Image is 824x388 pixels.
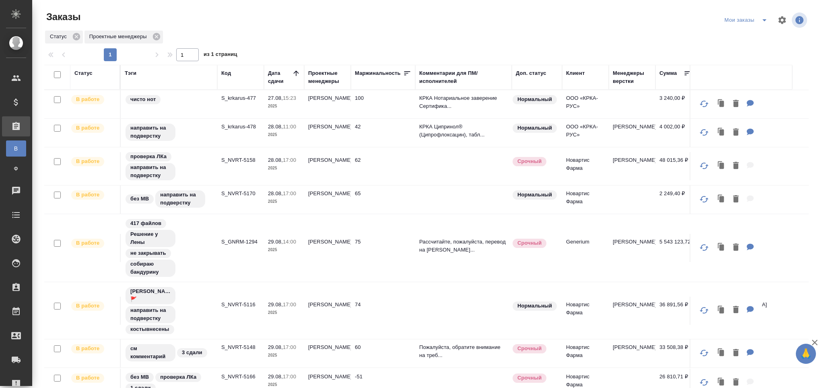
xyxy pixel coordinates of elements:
button: Клонировать [714,124,729,141]
p: Срочный [517,239,542,247]
div: Комментарии для ПМ/исполнителей [419,69,508,85]
button: Клонировать [714,345,729,361]
button: Удалить [729,96,743,112]
button: Клонировать [714,239,729,256]
button: Для ПМ: КРКА Нотариальное заверение Сертификата GMP ЛАБИАНА ЛАЙФ САЙЕНСИЗ, С.А. и Сертификата GMP... [743,96,758,112]
p: 28.08, [268,190,283,196]
p: В работе [76,345,99,353]
p: В работе [76,191,99,199]
td: [PERSON_NAME] [304,339,351,367]
button: Обновить [694,94,714,114]
td: 48 015,36 ₽ [655,152,696,180]
p: не закрывать [130,249,166,257]
td: [PERSON_NAME] [304,186,351,214]
p: 29.08, [268,239,283,245]
div: Статус [74,69,93,77]
span: Настроить таблицу [772,10,792,30]
div: Выставляется автоматически, если на указанный объем услуг необходимо больше времени в стандартном... [512,373,558,384]
p: собираю бандурину [130,260,171,276]
p: 28.08, [268,157,283,163]
button: Обновить [694,238,714,257]
p: Проектные менеджеры [89,33,150,41]
p: направить на подверстку [130,124,171,140]
p: Нормальный [517,95,552,103]
button: Удалить [729,239,743,256]
div: Оля Дмитриева 🚩, направить на подверстку, костывнесены [125,286,213,335]
p: Срочный [517,157,542,165]
div: Доп. статус [516,69,546,77]
p: ООО «КРКА-РУС» [566,94,605,110]
span: из 1 страниц [204,50,237,61]
p: S_NVRT-5158 [221,156,260,164]
p: 2025 [268,198,300,206]
div: Статус по умолчанию для стандартных заказов [512,123,558,134]
div: Выставляется автоматически, если на указанный объем услуг необходимо больше времени в стандартном... [512,156,558,167]
button: Для ПМ: Рассчитайте, пожалуйста, перевод на англ досье по ссылке https://disk.360.yandex.ru/d/kUW... [743,239,758,256]
p: В работе [76,157,99,165]
td: 100 [351,90,415,118]
td: 74 [351,297,415,325]
p: [PERSON_NAME] [613,238,651,246]
div: Статус по умолчанию для стандартных заказов [512,94,558,105]
td: 75 [351,234,415,262]
a: Ф [6,161,26,177]
button: Обновить [694,343,714,363]
div: Маржинальность [355,69,401,77]
button: Удалить [729,124,743,141]
p: 417 файлов [130,219,161,227]
td: [PERSON_NAME] [304,297,351,325]
div: 417 файлов, Решение у Лены, не закрывать, собираю бандурину [125,218,213,278]
p: Статус [50,33,70,41]
button: Удалить [729,345,743,361]
div: Выставляет ПМ после принятия заказа от КМа [70,190,116,200]
p: S_GNRM-1294 [221,238,260,246]
td: 65 [351,186,415,214]
p: 3 сдали [182,349,202,357]
div: Выставляет ПМ после принятия заказа от КМа [70,373,116,384]
p: В работе [76,239,99,247]
div: направить на подверстку [125,123,213,142]
p: В работе [76,124,99,132]
p: 14:00 [283,239,296,245]
p: [PERSON_NAME] [613,156,651,164]
div: Сумма [659,69,677,77]
p: 28.08, [268,124,283,130]
p: 2025 [268,164,300,172]
div: Менеджеры верстки [613,69,651,85]
p: проверка ЛКа [130,153,167,161]
span: Ф [10,165,22,173]
td: [PERSON_NAME] [304,234,351,262]
p: В работе [76,95,99,103]
div: Выставляет ПМ после принятия заказа от КМа [70,94,116,105]
td: 42 [351,119,415,147]
p: [PERSON_NAME] [613,343,651,351]
div: Дата сдачи [268,69,292,85]
p: Решение у Лены [130,230,171,246]
p: [PERSON_NAME] 🚩 [130,287,171,303]
div: Проектные менеджеры [84,31,163,43]
p: S_krkarus-477 [221,94,260,102]
p: ООО «КРКА-РУС» [566,123,605,139]
p: 17:00 [283,344,296,350]
button: Обновить [694,190,714,209]
p: 17:00 [283,374,296,380]
p: без МВ [130,373,149,381]
p: проверка ЛКа [160,373,196,381]
p: направить на подверстку [130,163,171,180]
p: Срочный [517,374,542,382]
td: 36 891,56 ₽ [655,297,696,325]
p: 29.08, [268,344,283,350]
div: Статус по умолчанию для стандартных заказов [512,190,558,200]
div: Выставляет ПМ после принятия заказа от КМа [70,238,116,249]
div: Проектные менеджеры [308,69,347,85]
p: 11:00 [283,124,296,130]
button: Удалить [729,158,743,174]
span: 🙏 [799,345,813,362]
div: Выставляет ПМ после принятия заказа от КМа [70,301,116,312]
button: Для КМ: Перевод_Exforge (CMC)_PUBS 172763 [743,302,758,318]
p: Пожалуйста, обратите внимание на треб... [419,343,508,359]
div: чисто нот [125,94,213,105]
p: Новартис Фарма [566,156,605,172]
div: Выставляет ПМ после принятия заказа от КМа [70,343,116,354]
td: [PERSON_NAME] [304,119,351,147]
